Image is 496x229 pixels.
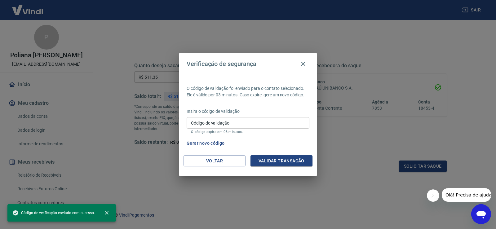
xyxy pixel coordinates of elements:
[191,130,305,134] p: O código expira em 03 minutos.
[184,138,227,149] button: Gerar novo código
[100,206,113,220] button: close
[187,108,309,115] p: Insira o código de validação
[12,210,95,216] span: Código de verificação enviado com sucesso.
[442,188,491,202] iframe: Mensagem da empresa
[4,4,52,9] span: Olá! Precisa de ajuda?
[471,204,491,224] iframe: Botão para abrir a janela de mensagens
[250,155,312,167] button: Validar transação
[427,189,439,202] iframe: Fechar mensagem
[187,60,256,68] h4: Verificação de segurança
[184,155,246,167] button: Voltar
[187,85,309,98] p: O código de validação foi enviado para o contato selecionado. Ele é válido por 03 minutos. Caso e...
